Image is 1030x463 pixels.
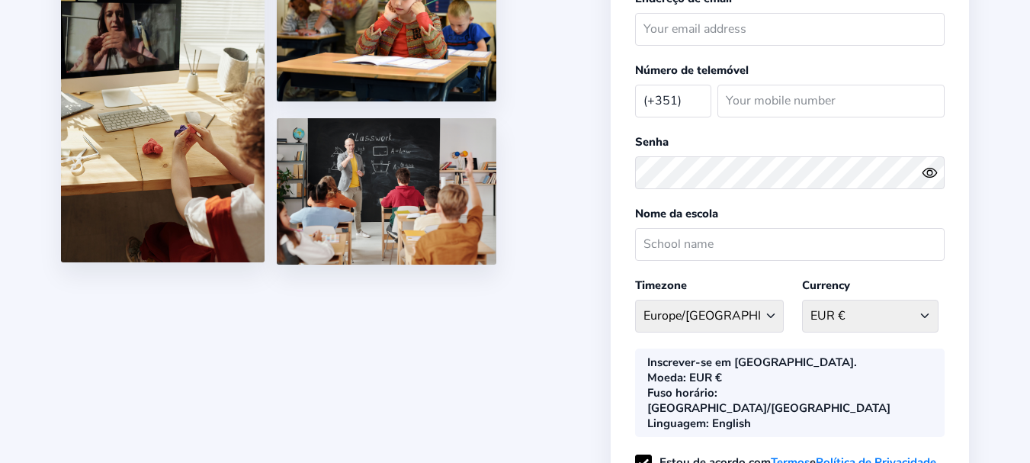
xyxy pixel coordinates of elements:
div: Inscrever-se em [GEOGRAPHIC_DATA]. [647,355,857,370]
b: Linguagem [647,416,706,431]
input: Your email address [635,13,945,46]
label: Nome da escola [635,206,718,221]
label: Currency [802,278,850,293]
div: : EUR € [647,370,722,385]
div: : [GEOGRAPHIC_DATA]/[GEOGRAPHIC_DATA] [647,385,926,416]
label: Número de telemóvel [635,63,749,78]
img: 5.png [277,118,496,265]
button: eye outlineeye off outline [922,165,945,181]
input: School name [635,228,945,261]
label: Timezone [635,278,687,293]
ion-icon: eye outline [922,165,938,181]
b: Moeda [647,370,683,385]
div: : English [647,416,751,431]
label: Senha [635,134,669,150]
b: Fuso horário [647,385,714,400]
input: Your mobile number [717,85,945,117]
